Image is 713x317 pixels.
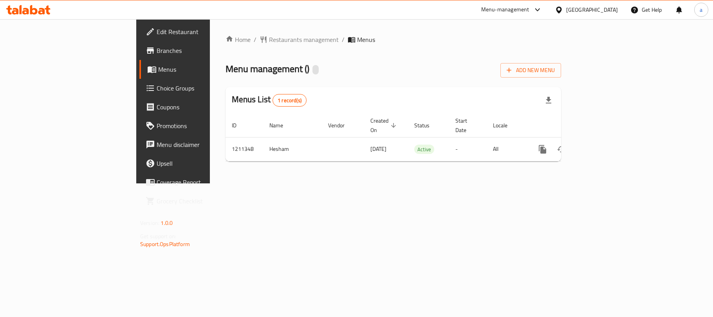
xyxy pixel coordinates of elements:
span: Promotions [157,121,249,130]
span: Grocery Checklist [157,196,249,206]
span: Name [269,121,293,130]
span: Menu management ( ) [226,60,309,78]
span: Coverage Report [157,178,249,187]
a: Menu disclaimer [139,135,255,154]
span: Menus [357,35,375,44]
li: / [342,35,345,44]
span: Created On [370,116,399,135]
a: Branches [139,41,255,60]
div: Menu-management [481,5,529,14]
a: Choice Groups [139,79,255,98]
table: enhanced table [226,114,615,161]
a: Coupons [139,98,255,116]
span: Vendor [328,121,355,130]
a: Edit Restaurant [139,22,255,41]
button: more [533,140,552,159]
button: Change Status [552,140,571,159]
h2: Menus List [232,94,307,107]
span: Menus [158,65,249,74]
td: Hesham [263,137,322,161]
a: Upsell [139,154,255,173]
span: Restaurants management [269,35,339,44]
div: Active [414,145,434,154]
span: 1.0.0 [161,218,173,228]
div: Total records count [273,94,307,107]
span: Status [414,121,440,130]
span: 1 record(s) [273,97,306,104]
span: [DATE] [370,144,386,154]
span: Branches [157,46,249,55]
th: Actions [527,114,615,138]
a: Support.OpsPlatform [140,239,190,249]
a: Restaurants management [260,35,339,44]
span: Version: [140,218,159,228]
span: ID [232,121,247,130]
td: - [449,137,487,161]
a: Menus [139,60,255,79]
span: Menu disclaimer [157,140,249,149]
span: Add New Menu [507,65,555,75]
div: [GEOGRAPHIC_DATA] [566,5,618,14]
span: Choice Groups [157,83,249,93]
span: Locale [493,121,518,130]
span: Upsell [157,159,249,168]
span: Coupons [157,102,249,112]
a: Grocery Checklist [139,192,255,210]
nav: breadcrumb [226,35,561,44]
a: Promotions [139,116,255,135]
span: Get support on: [140,231,176,241]
span: Active [414,145,434,154]
span: Edit Restaurant [157,27,249,36]
td: All [487,137,527,161]
span: Start Date [455,116,477,135]
div: Export file [539,91,558,110]
a: Coverage Report [139,173,255,192]
button: Add New Menu [500,63,561,78]
span: a [700,5,702,14]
